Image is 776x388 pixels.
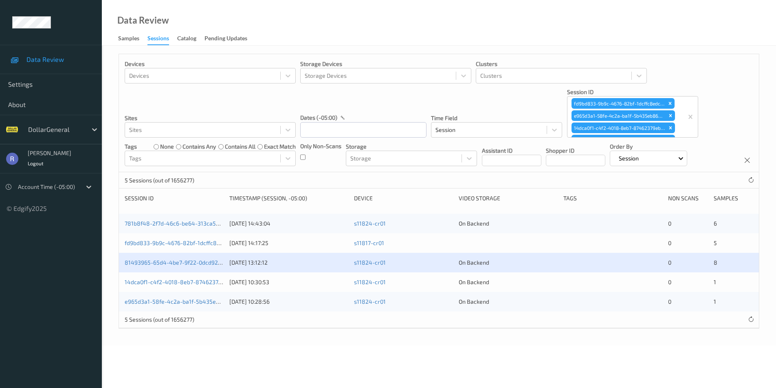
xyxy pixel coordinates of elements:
[567,88,698,96] p: Session ID
[459,278,558,286] div: On Backend
[668,278,671,285] span: 0
[354,259,386,266] a: s11824-cr01
[354,298,386,305] a: s11824-cr01
[229,278,348,286] div: [DATE] 10:30:53
[125,316,194,324] p: 5 Sessions (out of 1656277)
[354,194,453,202] div: Device
[459,259,558,267] div: On Backend
[668,239,671,246] span: 0
[229,194,348,202] div: Timestamp (Session, -05:00)
[482,147,541,155] p: Assistant ID
[118,33,147,44] a: Samples
[563,194,662,202] div: Tags
[354,220,386,227] a: s11824-cr01
[125,194,224,202] div: Session ID
[572,123,666,133] div: 14dca0f1-c4f2-4018-8eb7-87462379ebac
[125,239,233,246] a: fd9bd833-9b9c-4676-82bf-1dcffc8edc28
[668,194,708,202] div: Non Scans
[264,142,296,151] label: exact match
[459,194,558,202] div: Video Storage
[354,278,386,285] a: s11824-cr01
[177,33,204,44] a: Catalog
[714,259,717,266] span: 8
[572,110,666,121] div: e965d3a1-58fe-4c2a-ba1f-5b435eb866b2
[714,239,717,246] span: 5
[668,220,671,227] span: 0
[204,33,255,44] a: Pending Updates
[147,33,177,45] a: Sessions
[668,298,671,305] span: 0
[225,142,255,151] label: contains all
[117,16,169,24] div: Data Review
[229,239,348,247] div: [DATE] 14:17:25
[125,298,236,305] a: e965d3a1-58fe-4c2a-ba1f-5b435eb866b2
[714,278,716,285] span: 1
[160,142,174,151] label: none
[459,298,558,306] div: On Backend
[229,259,348,267] div: [DATE] 13:12:12
[546,147,605,155] p: Shopper ID
[229,219,348,228] div: [DATE] 14:43:04
[666,98,675,109] div: Remove fd9bd833-9b9c-4676-82bf-1dcffc8edc28
[354,239,384,246] a: s11817-cr01
[125,259,237,266] a: 81493965-65d4-4be7-9f22-0dcd92b25614
[666,110,675,121] div: Remove e965d3a1-58fe-4c2a-ba1f-5b435eb866b2
[147,34,169,45] div: Sessions
[476,60,647,68] p: Clusters
[572,135,666,145] div: 81493965-65d4-4be7-9f22-0dcd92b25614
[714,220,717,227] span: 6
[459,219,558,228] div: On Backend
[666,135,675,145] div: Remove 81493965-65d4-4be7-9f22-0dcd92b25614
[431,114,562,122] p: Time Field
[125,176,194,184] p: 5 Sessions (out of 1656277)
[177,34,196,44] div: Catalog
[714,194,753,202] div: Samples
[572,98,666,109] div: fd9bd833-9b9c-4676-82bf-1dcffc8edc28
[346,142,477,151] p: Storage
[300,114,337,122] p: dates (-05:00)
[229,298,348,306] div: [DATE] 10:28:56
[125,142,137,151] p: Tags
[610,142,688,151] p: Order By
[182,142,216,151] label: contains any
[300,60,471,68] p: Storage Devices
[666,123,675,133] div: Remove 14dca0f1-c4f2-4018-8eb7-87462379ebac
[125,60,296,68] p: Devices
[125,278,234,285] a: 14dca0f1-c4f2-4018-8eb7-87462379ebac
[668,259,671,266] span: 0
[714,298,716,305] span: 1
[118,34,139,44] div: Samples
[204,34,247,44] div: Pending Updates
[125,220,235,227] a: 781b8f48-2f7d-46c6-be64-313ca5677259
[125,114,296,122] p: Sites
[616,154,642,162] p: Session
[300,142,341,150] p: Only Non-Scans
